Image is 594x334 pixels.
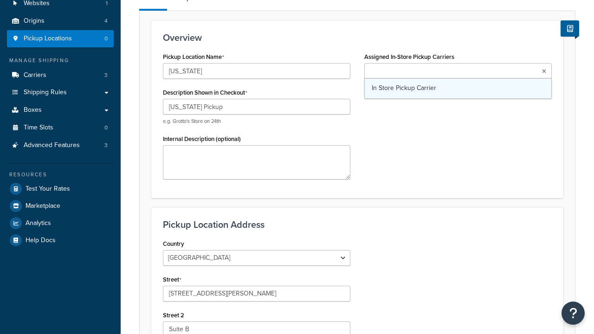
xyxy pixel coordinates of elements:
[364,53,454,60] label: Assigned In-Store Pickup Carriers
[7,137,114,154] a: Advanced Features3
[163,53,224,61] label: Pickup Location Name
[24,141,80,149] span: Advanced Features
[163,312,184,319] label: Street 2
[7,215,114,231] a: Analytics
[7,84,114,101] a: Shipping Rules
[7,30,114,47] li: Pickup Locations
[7,232,114,249] a: Help Docs
[104,35,108,43] span: 0
[26,185,70,193] span: Test Your Rates
[24,124,53,132] span: Time Slots
[7,119,114,136] a: Time Slots0
[24,106,42,114] span: Boxes
[7,119,114,136] li: Time Slots
[163,135,241,142] label: Internal Description (optional)
[104,141,108,149] span: 3
[7,67,114,84] li: Carriers
[26,219,51,227] span: Analytics
[26,202,60,210] span: Marketplace
[7,57,114,64] div: Manage Shipping
[372,83,436,93] span: In Store Pickup Carrier
[7,13,114,30] li: Origins
[104,71,108,79] span: 3
[7,180,114,197] a: Test Your Rates
[7,13,114,30] a: Origins4
[163,32,552,43] h3: Overview
[365,78,551,98] a: In Store Pickup Carrier
[24,71,46,79] span: Carriers
[7,171,114,179] div: Resources
[104,17,108,25] span: 4
[26,237,56,244] span: Help Docs
[7,137,114,154] li: Advanced Features
[7,30,114,47] a: Pickup Locations0
[562,302,585,325] button: Open Resource Center
[163,118,350,125] p: e.g. Grotto's Store on 24th
[163,219,552,230] h3: Pickup Location Address
[163,240,184,247] label: Country
[24,35,72,43] span: Pickup Locations
[24,17,45,25] span: Origins
[104,124,108,132] span: 0
[24,89,67,96] span: Shipping Rules
[7,198,114,214] a: Marketplace
[163,89,247,96] label: Description Shown in Checkout
[7,67,114,84] a: Carriers3
[163,276,181,283] label: Street
[7,102,114,119] a: Boxes
[561,20,579,37] button: Show Help Docs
